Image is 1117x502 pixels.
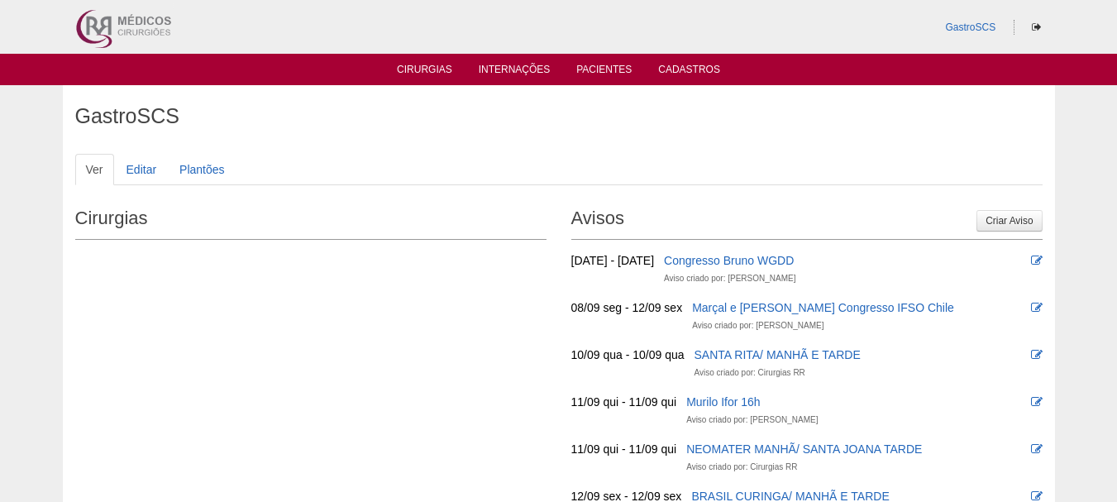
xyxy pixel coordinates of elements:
[686,395,760,409] a: Murilo Ifor 16h
[571,202,1043,240] h2: Avisos
[75,154,114,185] a: Ver
[571,441,677,457] div: 11/09 qui - 11/09 qui
[695,348,861,361] a: SANTA RITA/ MANHÃ E TARDE
[479,64,551,80] a: Internações
[1031,255,1043,266] i: Editar
[1031,349,1043,361] i: Editar
[945,22,995,33] a: GastroSCS
[658,64,720,80] a: Cadastros
[116,154,168,185] a: Editar
[576,64,632,80] a: Pacientes
[692,301,954,314] a: Marçal e [PERSON_NAME] Congresso IFSO Chile
[1031,302,1043,313] i: Editar
[75,202,547,240] h2: Cirurgias
[695,365,805,381] div: Aviso criado por: Cirurgias RR
[397,64,452,80] a: Cirurgias
[75,106,1043,127] h1: GastroSCS
[1031,443,1043,455] i: Editar
[1032,22,1041,32] i: Sair
[664,254,794,267] a: Congresso Bruno WGDD
[664,270,795,287] div: Aviso criado por: [PERSON_NAME]
[686,442,922,456] a: NEOMATER MANHÃ/ SANTA JOANA TARDE
[571,347,685,363] div: 10/09 qua - 10/09 qua
[1031,490,1043,502] i: Editar
[1031,396,1043,408] i: Editar
[692,318,823,334] div: Aviso criado por: [PERSON_NAME]
[169,154,235,185] a: Plantões
[571,252,655,269] div: [DATE] - [DATE]
[686,459,797,476] div: Aviso criado por: Cirurgias RR
[571,394,677,410] div: 11/09 qui - 11/09 qui
[686,412,818,428] div: Aviso criado por: [PERSON_NAME]
[571,299,683,316] div: 08/09 seg - 12/09 sex
[976,210,1042,232] a: Criar Aviso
